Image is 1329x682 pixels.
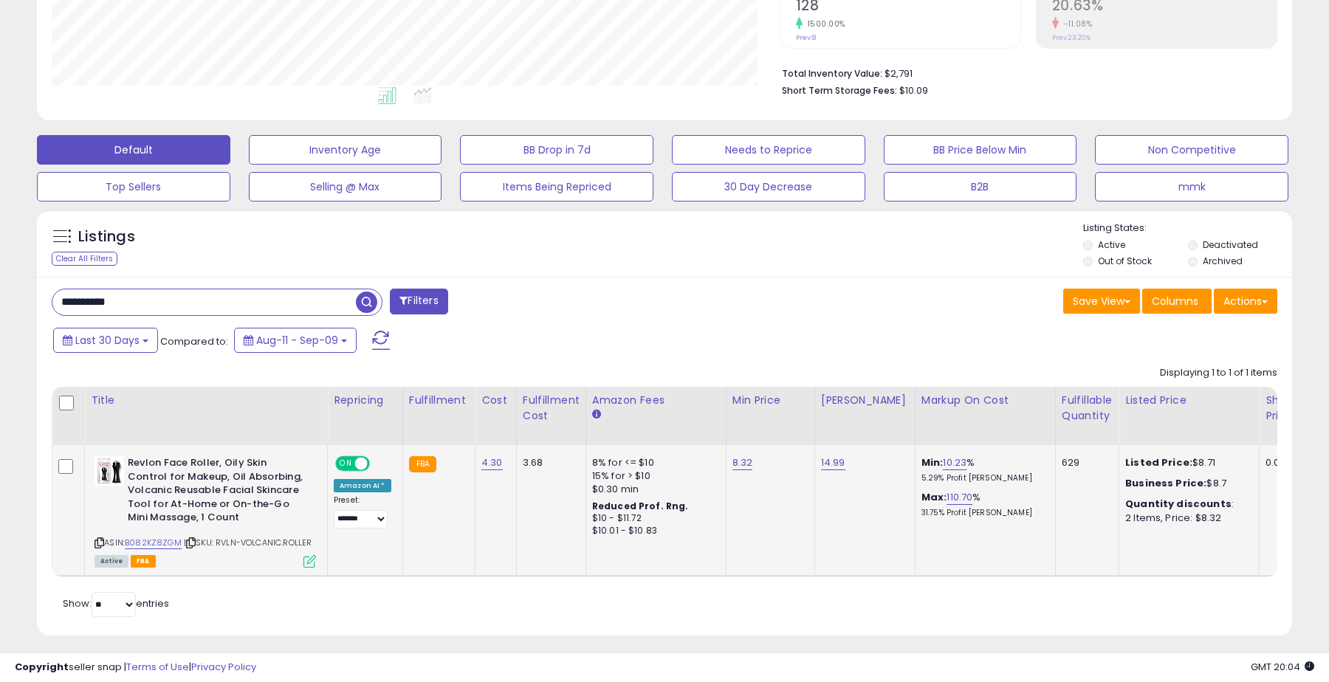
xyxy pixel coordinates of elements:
button: Aug-11 - Sep-09 [234,328,357,353]
button: Default [37,135,230,165]
div: 0.00 [1266,456,1290,469]
span: ON [337,458,355,470]
div: seller snap | | [15,661,256,675]
div: $10 - $11.72 [592,512,715,525]
div: % [921,456,1044,483]
span: OFF [368,458,391,470]
p: 31.75% Profit [PERSON_NAME] [921,508,1044,518]
img: 410AzD2QL2L._SL40_.jpg [95,456,124,486]
div: $8.7 [1125,477,1248,490]
small: Amazon Fees. [592,408,601,421]
div: Listed Price [1125,393,1253,408]
div: Title [91,393,321,408]
b: Max: [921,490,947,504]
button: Inventory Age [249,135,442,165]
b: Revlon Face Roller, Oily Skin Control for Makeup, Oil Absorbing, Volcanic Reusable Facial Skincar... [128,456,307,528]
div: Cost [481,393,510,408]
small: Prev: 23.20% [1052,33,1091,42]
button: Top Sellers [37,172,230,201]
button: Actions [1214,289,1277,314]
span: Last 30 Days [75,333,140,348]
button: mmk [1095,172,1288,201]
span: | SKU: RVLN-VOLCANIC.ROLLER [184,537,312,548]
button: Last 30 Days [53,328,158,353]
div: Fulfillment [409,393,469,408]
div: $0.30 min [592,483,715,496]
b: Short Term Storage Fees: [782,84,897,97]
p: 5.29% Profit [PERSON_NAME] [921,473,1044,483]
span: FBA [131,555,156,568]
b: Min: [921,455,944,469]
button: Needs to Reprice [672,135,865,165]
span: Show: entries [63,596,169,610]
span: 2025-10-10 20:04 GMT [1251,660,1314,674]
button: 30 Day Decrease [672,172,865,201]
a: B082KZ8ZGM [125,537,182,549]
div: Fulfillment Cost [523,393,580,424]
div: Preset: [334,495,391,528]
li: $2,791 [782,63,1266,81]
div: Amazon AI * [334,479,391,492]
div: $10.01 - $10.83 [592,525,715,537]
b: Reduced Prof. Rng. [592,500,689,512]
b: Quantity discounts [1125,497,1232,511]
button: Save View [1063,289,1140,314]
div: Repricing [334,393,396,408]
small: Prev: 8 [796,33,816,42]
b: Business Price: [1125,476,1206,490]
small: FBA [409,456,436,472]
div: Min Price [732,393,808,408]
button: Non Competitive [1095,135,1288,165]
a: 4.30 [481,455,503,470]
div: Markup on Cost [921,393,1049,408]
div: Ship Price [1266,393,1295,424]
span: $10.09 [899,83,928,97]
span: Columns [1152,294,1198,309]
a: 14.99 [821,455,845,470]
span: All listings currently available for purchase on Amazon [95,555,128,568]
b: Total Inventory Value: [782,67,882,80]
a: Terms of Use [126,660,189,674]
div: % [921,491,1044,518]
div: Clear All Filters [52,252,117,266]
th: The percentage added to the cost of goods (COGS) that forms the calculator for Min & Max prices. [915,387,1055,445]
button: Items Being Repriced [460,172,653,201]
label: Archived [1203,255,1243,267]
div: ASIN: [95,456,316,565]
button: BB Drop in 7d [460,135,653,165]
button: Filters [390,289,447,314]
div: $8.71 [1125,456,1248,469]
label: Deactivated [1203,238,1258,251]
div: Displaying 1 to 1 of 1 items [1160,366,1277,380]
div: 629 [1062,456,1107,469]
label: Active [1098,238,1125,251]
p: Listing States: [1083,221,1291,235]
div: [PERSON_NAME] [821,393,909,408]
div: 8% for <= $10 [592,456,715,469]
button: Selling @ Max [249,172,442,201]
span: Aug-11 - Sep-09 [256,333,338,348]
div: : [1125,497,1248,511]
a: 8.32 [732,455,753,470]
button: Columns [1142,289,1212,314]
button: B2B [884,172,1077,201]
button: BB Price Below Min [884,135,1077,165]
label: Out of Stock [1098,255,1152,267]
div: 2 Items, Price: $8.32 [1125,512,1248,525]
a: 10.23 [943,455,966,470]
div: Fulfillable Quantity [1062,393,1113,424]
a: Privacy Policy [191,660,256,674]
span: Compared to: [160,334,228,348]
a: 110.70 [947,490,972,505]
strong: Copyright [15,660,69,674]
div: 3.68 [523,456,574,469]
div: Amazon Fees [592,393,720,408]
h5: Listings [78,227,135,247]
b: Listed Price: [1125,455,1192,469]
small: -11.08% [1059,18,1093,30]
small: 1500.00% [803,18,845,30]
div: 15% for > $10 [592,469,715,483]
